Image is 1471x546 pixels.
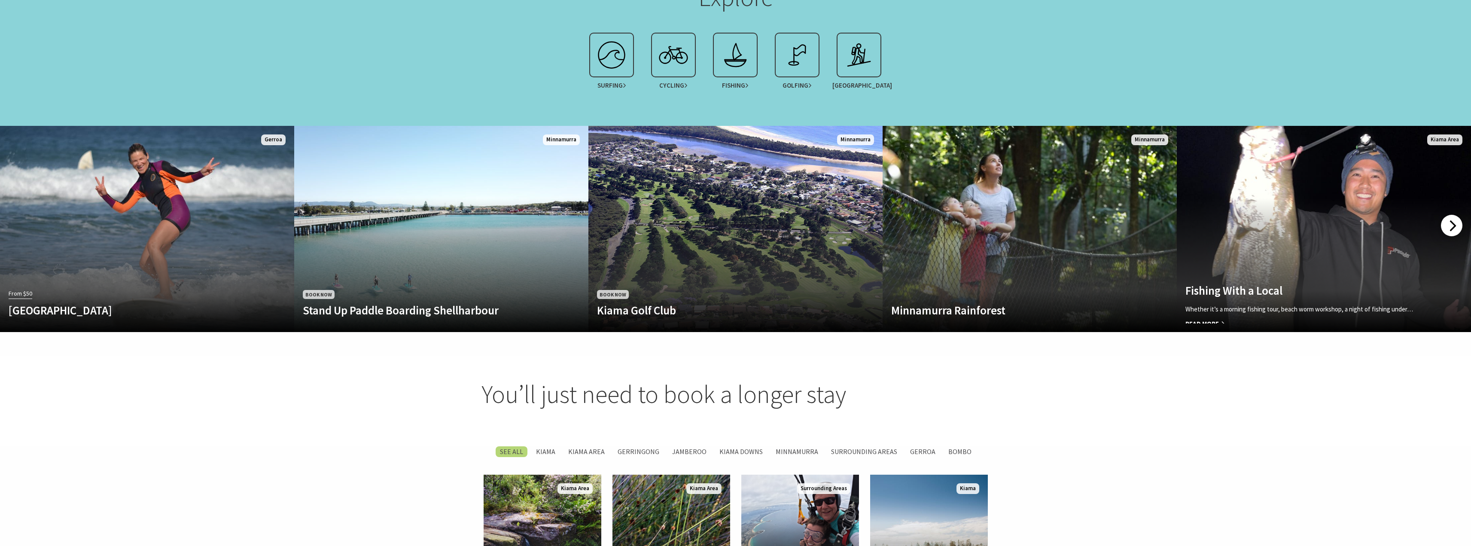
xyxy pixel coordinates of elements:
[906,446,940,457] label: Gerroa
[686,483,722,494] span: Kiama Area
[783,82,812,89] span: Golfing
[944,446,976,457] label: Bombo
[659,82,688,89] span: Cycling
[883,126,1177,332] a: Minnamurra Rainforest Minnamurra
[597,290,629,299] span: Book Now
[9,303,241,317] h4: [GEOGRAPHIC_DATA]
[1131,134,1168,145] span: Minnamurra
[891,303,1124,317] h4: Minnamurra Rainforest
[597,82,626,89] span: Surfing
[828,33,890,94] a: [GEOGRAPHIC_DATA]
[704,33,766,94] a: Fishing
[581,33,643,94] a: Surfing
[1185,284,1418,297] h4: Fishing With a Local
[9,289,32,299] span: From $50
[557,483,593,494] span: Kiama Area
[837,134,874,145] span: Minnamurra
[832,82,886,89] span: [GEOGRAPHIC_DATA]
[594,38,629,72] img: surfing.svg
[303,290,335,299] span: Book Now
[797,483,850,494] span: Surrounding Areas
[668,446,711,457] label: Jamberoo
[261,134,286,145] span: Gerroa
[956,483,979,494] span: Kiama
[780,38,814,72] img: sportrec.svg
[1185,319,1418,329] span: Read More
[842,38,876,72] img: grtwalk.svg
[481,379,990,409] h2: You’ll just need to book a longer stay
[543,134,580,145] span: Minnamurra
[613,446,664,457] label: Gerringong
[827,446,901,457] label: Surrounding Areas
[496,446,527,457] label: SEE All
[715,446,767,457] label: Kiama Downs
[597,303,830,317] h4: Kiama Golf Club
[771,446,822,457] label: Minnamurra
[588,126,883,332] a: Another Image Used Book Now Kiama Golf Club Minnamurra
[532,446,560,457] label: Kiama
[766,33,828,94] a: Golfing
[643,33,704,94] a: Cycling
[564,446,609,457] label: Kiama Area
[722,82,749,89] span: Fishing
[1177,126,1471,332] a: Fishing With a Local Whether it’s a morning fishing tour, beach worm workshop, a night of fishing...
[656,38,691,72] img: bicycle.svg
[1185,304,1418,314] p: Whether it’s a morning fishing tour, beach worm workshop, a night of fishing under…
[294,126,588,332] a: Book Now Stand Up Paddle Boarding Shellharbour Minnamurra
[1427,134,1462,145] span: Kiama Area
[718,38,752,72] img: houseboat.svg
[303,303,536,317] h4: Stand Up Paddle Boarding Shellharbour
